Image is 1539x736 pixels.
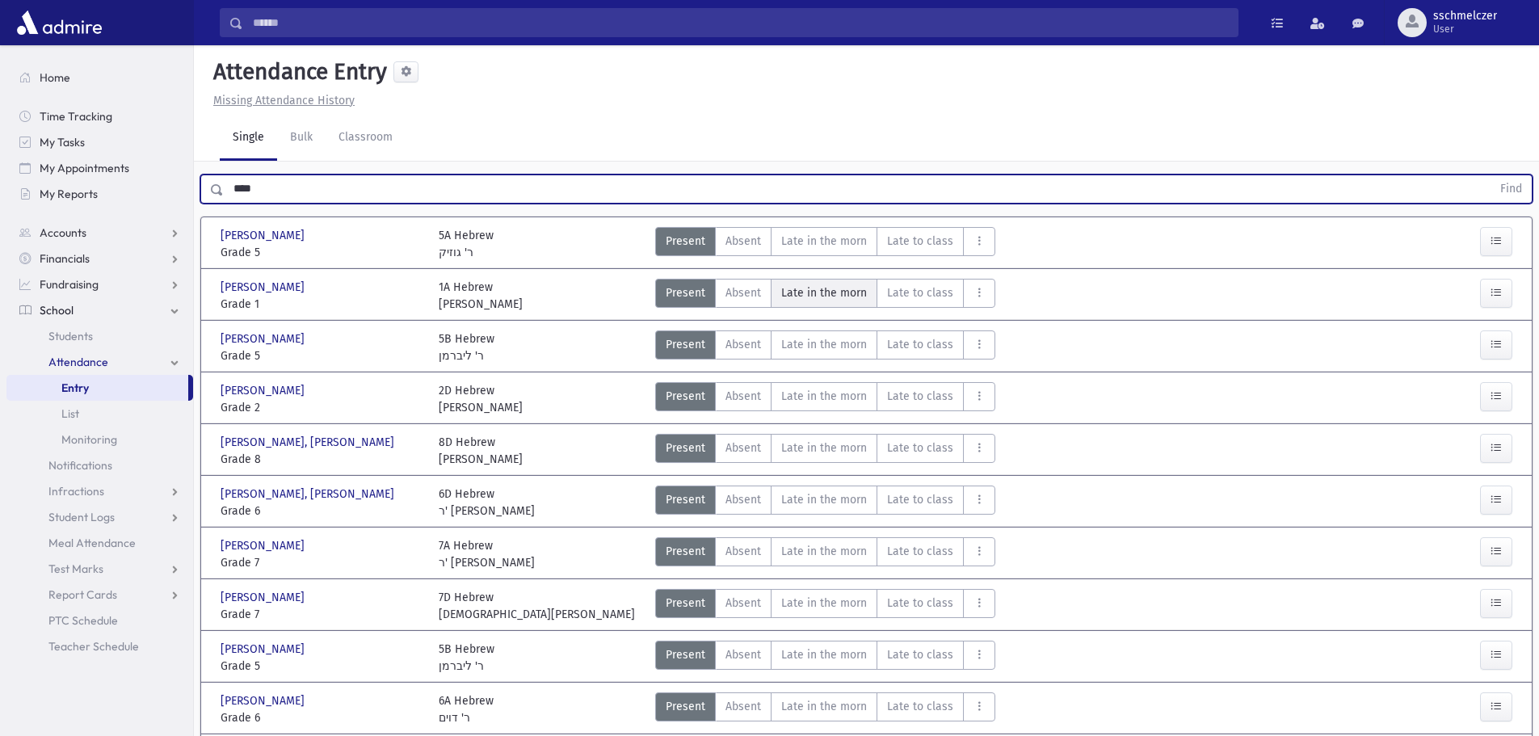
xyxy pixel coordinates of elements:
span: My Appointments [40,161,129,175]
span: [PERSON_NAME] [221,227,308,244]
div: 5A Hebrew ר' גוזיק [439,227,494,261]
a: Entry [6,375,188,401]
span: Attendance [48,355,108,369]
div: AttTypes [655,641,995,675]
span: Absent [725,233,761,250]
span: Present [666,491,705,508]
span: [PERSON_NAME] [221,382,308,399]
span: Student Logs [48,510,115,524]
a: Teacher Schedule [6,633,193,659]
span: Present [666,646,705,663]
span: Report Cards [48,587,117,602]
span: Present [666,388,705,405]
span: Absent [725,284,761,301]
span: Late to class [887,543,953,560]
div: AttTypes [655,279,995,313]
span: Notifications [48,458,112,473]
span: [PERSON_NAME] [221,589,308,606]
span: Late to class [887,233,953,250]
h5: Attendance Entry [207,58,387,86]
span: PTC Schedule [48,613,118,628]
a: Classroom [326,116,406,161]
span: Absent [725,698,761,715]
span: Financials [40,251,90,266]
img: AdmirePro [13,6,106,39]
span: sschmelczer [1433,10,1497,23]
span: Fundraising [40,277,99,292]
div: AttTypes [655,227,995,261]
span: Late in the morn [781,388,867,405]
span: Grade 7 [221,554,423,571]
span: My Tasks [40,135,85,149]
div: AttTypes [655,692,995,726]
span: Present [666,543,705,560]
span: Absent [725,646,761,663]
span: Present [666,698,705,715]
a: Report Cards [6,582,193,608]
a: PTC Schedule [6,608,193,633]
span: Students [48,329,93,343]
span: Present [666,439,705,456]
a: School [6,297,193,323]
span: [PERSON_NAME] [221,537,308,554]
div: 5B Hebrew ר' ליברמן [439,641,494,675]
div: 8D Hebrew [PERSON_NAME] [439,434,523,468]
a: Missing Attendance History [207,94,355,107]
span: Accounts [40,225,86,240]
span: Present [666,284,705,301]
span: Grade 5 [221,347,423,364]
input: Search [243,8,1238,37]
div: AttTypes [655,330,995,364]
span: Test Marks [48,561,103,576]
span: Home [40,70,70,85]
span: Late to class [887,491,953,508]
a: Infractions [6,478,193,504]
span: [PERSON_NAME] [221,641,308,658]
span: Late to class [887,646,953,663]
div: AttTypes [655,382,995,416]
span: Late to class [887,284,953,301]
span: Late to class [887,595,953,612]
u: Missing Attendance History [213,94,355,107]
span: Monitoring [61,432,117,447]
span: Absent [725,439,761,456]
span: [PERSON_NAME], [PERSON_NAME] [221,434,397,451]
span: Present [666,595,705,612]
a: My Tasks [6,129,193,155]
span: User [1433,23,1497,36]
a: Bulk [277,116,326,161]
span: Teacher Schedule [48,639,139,654]
a: My Appointments [6,155,193,181]
div: 6D Hebrew ר' [PERSON_NAME] [439,486,535,519]
span: Late in the morn [781,491,867,508]
span: Grade 7 [221,606,423,623]
div: 7A Hebrew ר' [PERSON_NAME] [439,537,535,571]
span: Grade 5 [221,244,423,261]
span: Late to class [887,439,953,456]
div: 2D Hebrew [PERSON_NAME] [439,382,523,416]
span: Late in the morn [781,284,867,301]
span: Grade 1 [221,296,423,313]
button: Find [1491,175,1532,203]
span: Late to class [887,336,953,353]
span: [PERSON_NAME] [221,330,308,347]
div: AttTypes [655,486,995,519]
span: Meal Attendance [48,536,136,550]
span: Infractions [48,484,104,498]
a: Test Marks [6,556,193,582]
a: Student Logs [6,504,193,530]
span: Grade 2 [221,399,423,416]
a: Notifications [6,452,193,478]
a: Home [6,65,193,90]
a: Students [6,323,193,349]
div: AttTypes [655,589,995,623]
a: My Reports [6,181,193,207]
span: School [40,303,74,318]
a: Fundraising [6,271,193,297]
a: Single [220,116,277,161]
span: Late to class [887,388,953,405]
span: Absent [725,388,761,405]
span: Late in the morn [781,543,867,560]
span: [PERSON_NAME] [221,279,308,296]
span: Absent [725,491,761,508]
